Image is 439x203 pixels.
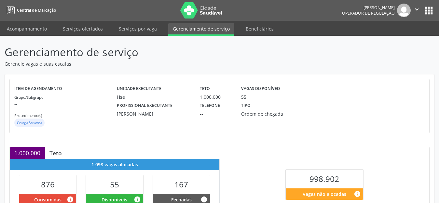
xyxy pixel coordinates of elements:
label: Item de agendamento [14,84,62,94]
span: 167 [174,179,188,190]
a: Serviços por vaga [114,23,161,34]
label: Telefone [200,100,220,110]
span: Fechadas [171,196,192,203]
label: Profissional executante [117,100,172,110]
small: Grupo/Subgrupo [14,95,44,100]
span: Consumidas [34,196,62,203]
i:  [413,6,420,13]
div: Teto [45,149,66,157]
a: Serviços ofertados [58,23,107,34]
small: Cirurgia Bariatrica [17,121,42,125]
div: [PERSON_NAME] [342,5,395,10]
div: 1.000.000 [200,94,232,100]
a: Beneficiários [241,23,278,34]
button: apps [423,5,434,16]
i: Quantidade de vagas restantes do teto de vagas [354,190,361,197]
label: Teto [200,84,210,94]
span: Operador de regulação [342,10,395,16]
span: Disponíveis [102,196,127,203]
small: Procedimento(s) [14,113,42,118]
img: img [397,4,411,17]
span: Vagas não alocadas [303,191,346,197]
p: -- [14,100,117,107]
div: 1.098 vagas alocadas [10,159,219,170]
p: Gerencie vagas e suas escalas [5,60,306,67]
button:  [411,4,423,17]
i: Vagas alocadas e sem marcações associadas [134,196,141,203]
span: 55 [110,179,119,190]
div: Hse [117,94,191,100]
a: Acompanhamento [2,23,51,34]
label: Vagas disponíveis [241,84,281,94]
label: Unidade executante [117,84,161,94]
a: Gerenciamento de serviço [168,23,234,36]
span: 998.902 [309,173,339,184]
a: Central de Marcação [5,5,56,16]
div: 1.000.000 [10,147,45,159]
span: 876 [41,179,55,190]
i: Vagas alocadas e sem marcações associadas que tiveram sua disponibilidade fechada [200,196,208,203]
p: Gerenciamento de serviço [5,44,306,60]
label: Tipo [241,100,251,110]
div: 55 [241,94,246,100]
div: Ordem de chegada [241,110,294,117]
div: [PERSON_NAME] [117,110,191,117]
i: Vagas alocadas que possuem marcações associadas [67,196,74,203]
div: -- [200,110,232,117]
span: Central de Marcação [17,7,56,13]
